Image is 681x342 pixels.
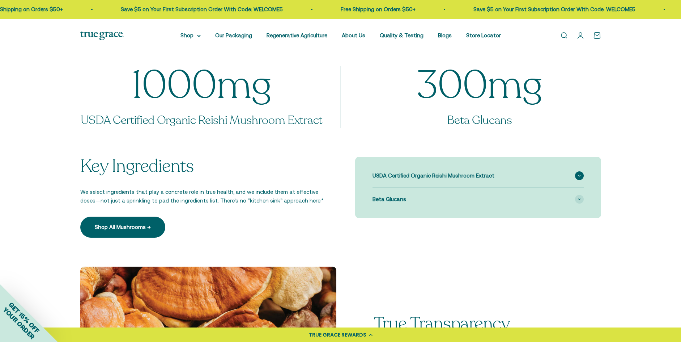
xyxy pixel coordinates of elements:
[373,164,584,187] summary: USDA Certified Organic Reishi Mushroom Extract
[417,66,488,105] span: 300
[374,314,572,334] p: True Transparency
[80,66,323,105] impact-text: mg
[80,113,323,128] h3: USDA Certified Organic Reishi Mushroom Extract
[373,195,406,204] span: Beta Glucans
[215,32,252,38] a: Our Packaging
[309,331,366,339] div: TRUE GRACE REWARDS
[80,157,326,176] h2: Key Ingredients
[132,66,217,105] span: 1000
[466,32,501,38] a: Store Locator
[331,6,405,12] a: Free Shipping on Orders $50+
[358,66,601,105] impact-text: mg
[342,32,365,38] a: About Us
[80,188,326,205] p: We select ingredients that play a concrete role in true health, and we include them at effective ...
[373,171,494,180] span: USDA Certified Organic Reishi Mushroom Extract
[1,306,36,341] span: YOUR ORDER
[373,188,584,211] summary: Beta Glucans
[438,32,452,38] a: Blogs
[7,301,41,334] span: GET 15% OFF
[80,217,165,238] a: Shop All Mushrooms →
[267,32,327,38] a: Regenerative Agriculture
[358,113,601,128] h3: Beta Glucans
[463,5,625,14] p: Save $5 on Your First Subscription Order With Code: WELCOME5
[380,32,424,38] a: Quality & Testing
[111,5,273,14] p: Save $5 on Your First Subscription Order With Code: WELCOME5
[180,31,201,40] summary: Shop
